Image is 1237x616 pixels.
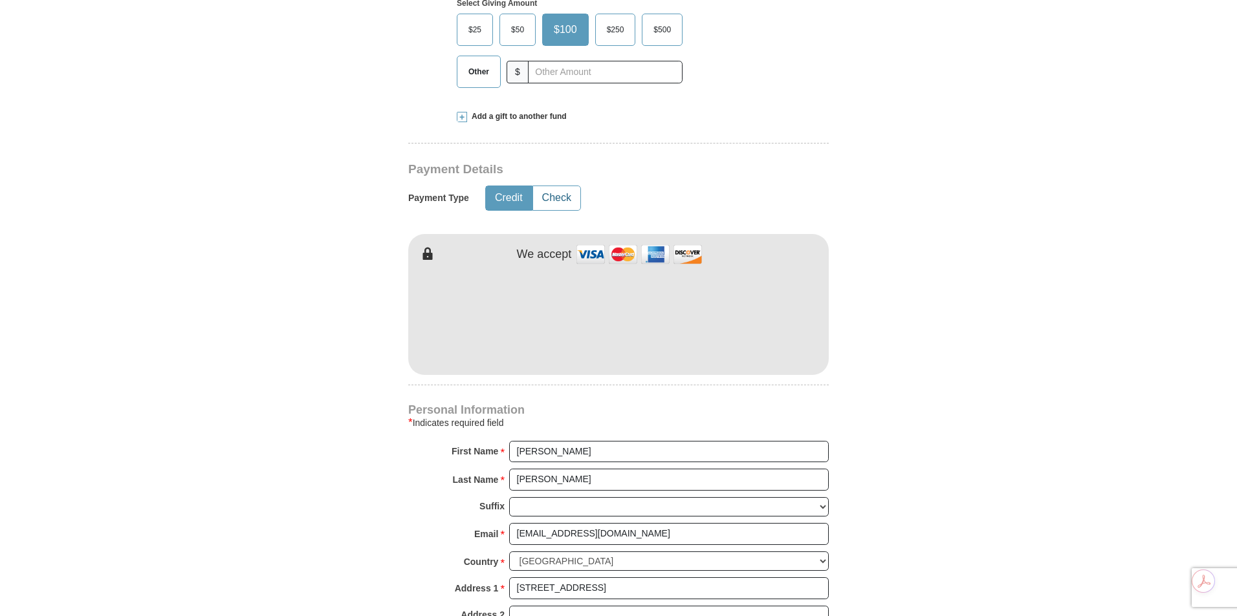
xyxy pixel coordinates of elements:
[507,61,529,83] span: $
[528,61,683,83] input: Other Amount
[464,553,499,571] strong: Country
[455,579,499,597] strong: Address 1
[408,193,469,204] h5: Payment Type
[462,62,496,81] span: Other
[486,186,532,210] button: Credit
[408,405,829,415] h4: Personal Information
[505,20,531,39] span: $50
[408,162,738,177] h3: Payment Details
[517,248,572,262] h4: We accept
[600,20,631,39] span: $250
[474,525,498,543] strong: Email
[479,497,505,515] strong: Suffix
[462,20,488,39] span: $25
[533,186,580,210] button: Check
[467,111,567,122] span: Add a gift to another fund
[547,20,584,39] span: $100
[647,20,677,39] span: $500
[452,442,498,460] strong: First Name
[575,240,704,268] img: credit cards accepted
[408,415,829,430] div: Indicates required field
[453,471,499,489] strong: Last Name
